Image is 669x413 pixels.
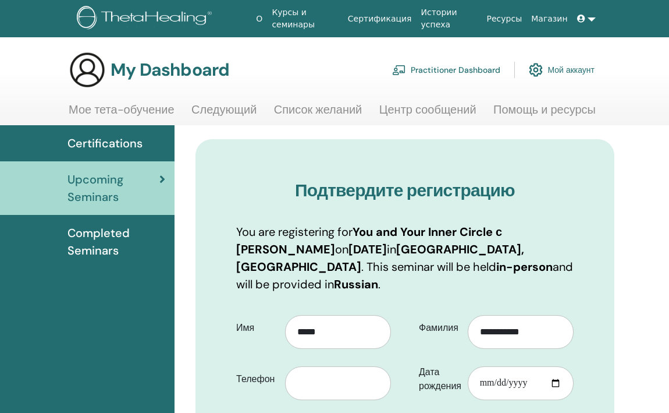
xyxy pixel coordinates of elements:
[67,224,165,259] span: Completed Seminars
[493,103,596,125] a: Помощь и ресурсы
[410,361,468,397] label: Дата рождения
[267,2,343,36] a: Курсы и семинары
[379,103,476,125] a: Центр сообщений
[77,6,216,32] img: logo.png
[69,103,175,125] a: Мое тета-обучение
[67,135,143,152] span: Certifications
[526,8,572,30] a: Магазин
[334,277,378,292] b: Russian
[69,51,106,89] img: generic-user-icon.jpg
[67,171,159,206] span: Upcoming Seminars
[227,317,285,339] label: Имя
[496,259,553,274] b: in-person
[529,60,543,80] img: cog.svg
[236,223,574,293] p: You are registering for on in . This seminar will be held and will be provided in .
[392,65,406,75] img: chalkboard-teacher.svg
[529,57,595,83] a: Мой аккаунт
[236,180,574,201] h3: Подтвердите регистрацию
[236,224,502,257] b: You and Your Inner Circle с [PERSON_NAME]
[191,103,257,125] a: Следующий
[227,368,285,390] label: Телефон
[417,2,482,36] a: Истории успеха
[111,59,229,80] h3: My Dashboard
[274,103,362,125] a: Список желаний
[343,8,417,30] a: Сертификация
[392,57,500,83] a: Practitioner Dashboard
[348,242,387,257] b: [DATE]
[251,8,267,30] a: О
[410,317,468,339] label: Фамилия
[482,8,527,30] a: Ресурсы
